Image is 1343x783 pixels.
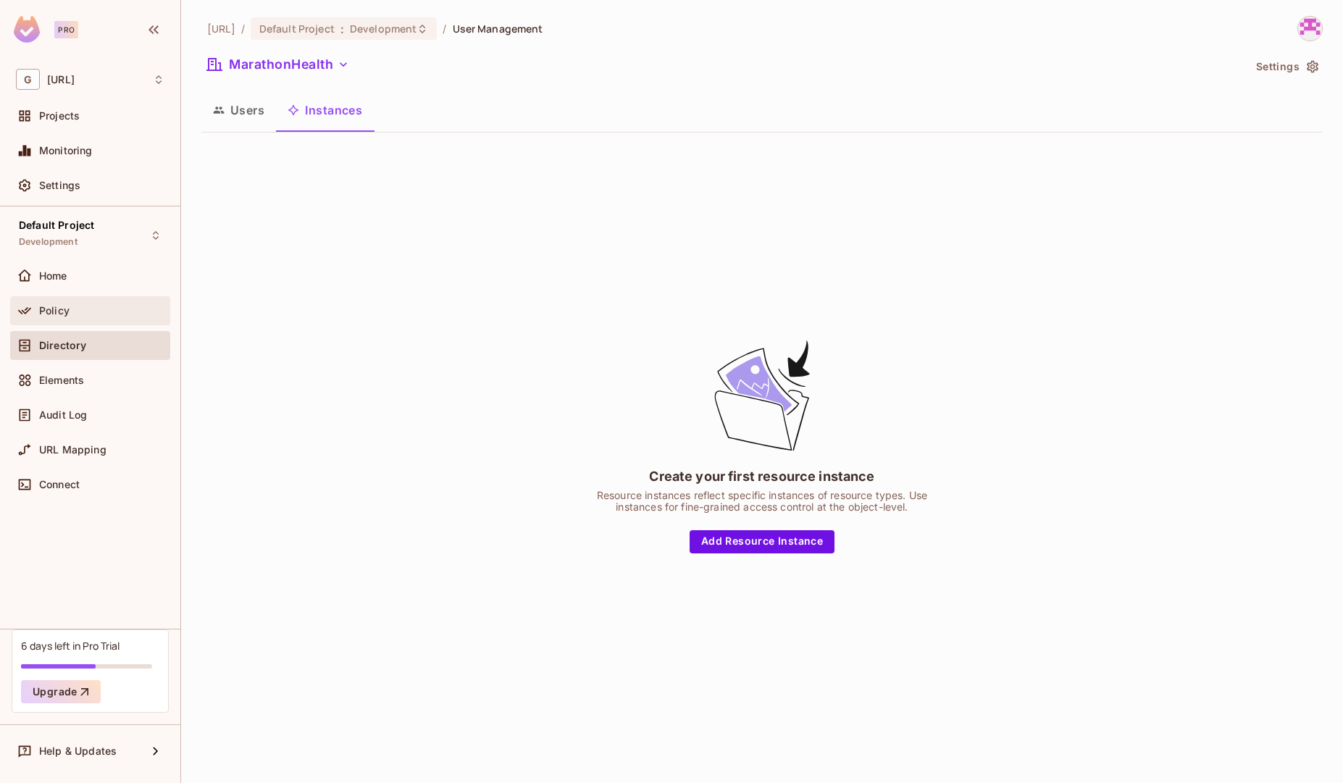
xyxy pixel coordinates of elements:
img: SReyMgAAAABJRU5ErkJggg== [14,16,40,43]
span: Monitoring [39,145,93,156]
span: Default Project [259,22,335,35]
span: Workspace: genworx.ai [47,74,75,85]
span: Default Project [19,219,94,231]
button: Upgrade [21,680,101,703]
button: Instances [276,92,374,128]
span: Home [39,270,67,282]
div: 6 days left in Pro Trial [21,639,120,653]
img: thillai@genworx.ai [1298,17,1322,41]
span: Elements [39,374,84,386]
span: Directory [39,340,86,351]
span: G [16,69,40,90]
div: Pro [54,21,78,38]
span: Development [350,22,417,35]
div: Create your first resource instance [649,467,874,485]
span: Development [19,236,78,248]
span: Settings [39,180,80,191]
li: / [241,22,245,35]
span: User Management [453,22,543,35]
span: Connect [39,479,80,490]
button: Users [201,92,276,128]
button: MarathonHealth [201,53,355,76]
span: Policy [39,305,70,317]
span: the active workspace [207,22,235,35]
span: Help & Updates [39,745,117,757]
li: / [443,22,446,35]
span: : [340,23,345,35]
button: Add Resource Instance [690,530,834,553]
button: Settings [1250,55,1323,78]
span: URL Mapping [39,444,106,456]
span: Projects [39,110,80,122]
div: Resource instances reflect specific instances of resource types. Use instances for fine-grained a... [581,490,943,513]
span: Audit Log [39,409,87,421]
